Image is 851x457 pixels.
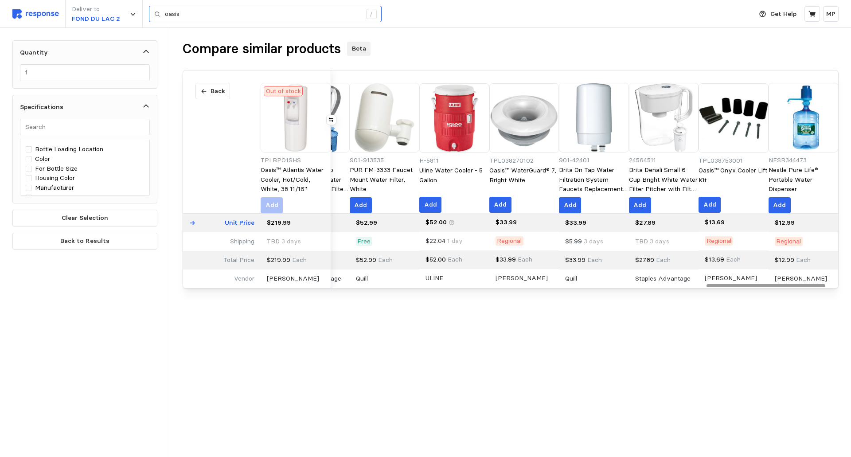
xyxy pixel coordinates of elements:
[707,236,731,246] p: Regional
[425,255,446,263] span: $52.00
[629,197,651,213] button: Add
[769,165,839,194] p: Nestle Pure Life® Portable Water Dispenser
[12,9,59,19] img: svg%3e
[559,197,581,213] button: Add
[496,255,516,263] span: $33.99
[267,274,319,283] div: [PERSON_NAME]
[419,156,489,166] p: H-5811
[12,233,157,250] button: Back to Results
[425,218,447,227] p: $52.00
[211,86,225,96] p: Back
[261,156,331,165] p: TPLBPO1SHS
[559,165,629,194] p: Brita On Tap Water Filtration System Faucets Replacement Filters, White (36309)
[773,200,786,210] p: Add
[629,83,699,153] img: DFCC821F-E2D0-416E-A79FE115B36FC693_sc7
[446,255,462,263] span: Each
[648,237,669,245] span: 3 days
[565,256,586,264] span: $33.99
[699,156,769,166] p: TPL038753001
[35,183,74,193] p: Manufacturer
[775,274,827,283] div: [PERSON_NAME]
[35,154,50,164] p: Color
[267,218,291,228] p: $219.99
[419,166,489,194] p: Uline Water Cooler - 5 Gallon
[445,237,463,245] span: 1 day
[267,237,301,246] p: TBD
[770,9,796,19] p: Get Help
[769,83,839,153] img: L_NESR344473.JPG
[775,256,794,264] span: $12.99
[352,44,366,54] p: Beta
[234,274,254,284] p: Vendor
[20,102,63,112] div: Specifications
[165,6,361,22] input: Search for a product name or SKU
[489,197,511,213] button: Add
[754,6,802,23] button: Get Help
[290,256,307,264] span: Each
[582,237,603,245] span: 3 days
[425,273,443,283] div: ULINE
[586,256,602,264] span: Each
[72,14,120,24] p: FOND DU LAC 2
[419,197,441,213] button: Add
[20,48,48,57] div: Quantity
[559,83,629,153] img: B0E34725-D97E-42DF-B2FA18F75630AC7E_s7
[223,255,254,265] p: Total Price
[564,200,577,210] p: Add
[25,65,145,81] input: How many?
[635,274,691,283] div: Staples Advantage
[794,256,811,264] span: Each
[654,256,671,264] span: Each
[183,40,341,58] h1: Compare similar products
[425,236,463,246] p: $22.04
[489,156,559,166] p: TPL038270102
[775,218,795,228] p: $12.99
[12,210,157,227] button: Clear Selection
[357,237,371,246] p: Free
[629,156,699,165] p: 24564511
[724,255,741,263] span: Each
[705,218,725,227] p: $13.69
[559,156,629,165] p: 901-42401
[261,83,331,153] img: L_TPLBPD1SHS.jpg
[769,197,791,213] button: Add
[35,164,78,174] p: For Bottle Size
[419,83,489,153] img: H-5811
[705,273,757,283] div: [PERSON_NAME]
[635,218,656,228] p: $27.89
[565,274,577,283] div: Quill
[356,218,377,228] p: $52.99
[62,213,108,223] p: Clear Selection
[225,218,254,228] p: Unit Price
[769,156,839,165] p: NESR344473
[267,256,290,264] span: $219.99
[350,165,420,194] p: PUR FM-3333 Faucet Mount Water Filter, White
[826,9,835,19] p: MP
[489,166,559,194] p: Oasis™ WaterGuard® 7, Bright White
[635,237,669,246] p: TBD
[496,273,548,283] div: [PERSON_NAME]
[356,256,376,264] span: $52.99
[350,156,420,165] p: 901-913535
[516,255,532,263] span: Each
[280,237,301,245] span: 3 days
[703,200,716,210] p: Add
[424,200,437,210] p: Add
[356,274,368,283] div: Quill
[565,218,586,228] p: $33.99
[776,237,801,246] p: Regional
[25,119,145,135] input: Search
[629,165,699,194] p: Brita Denali Small 6 Cup Bright White Water Filter Pitcher with Filter (36089)
[376,256,393,264] span: Each
[699,166,769,194] p: Oasis™ Onyx Cooler Lift Kit
[35,145,103,154] p: Bottle Loading Location
[366,9,377,20] div: /
[230,237,254,246] p: Shipping
[35,173,75,183] p: Housing Color
[635,256,654,264] span: $27.89
[489,83,559,153] img: L_TPL038270102_EA_P.jpg
[497,236,522,246] p: Regional
[266,86,301,96] p: Out of stock
[350,197,372,213] button: Add
[261,165,331,194] p: Oasis™ Atlantis Water Cooler, Hot/Cold, White, 38 11/16"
